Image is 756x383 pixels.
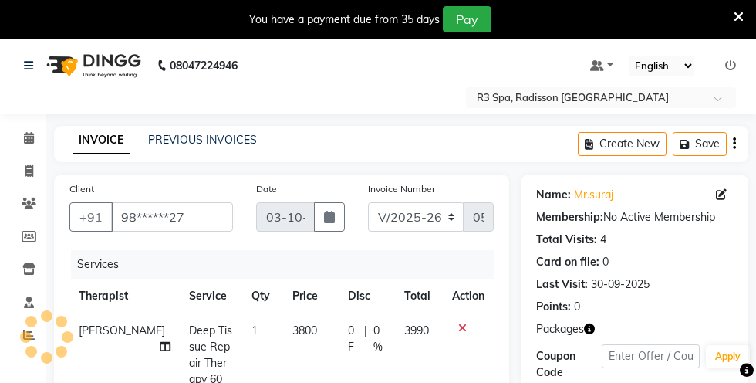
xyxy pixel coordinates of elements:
label: Client [69,182,94,196]
label: Invoice Number [368,182,435,196]
button: +91 [69,202,113,232]
div: 4 [600,232,606,248]
span: Packages [536,321,584,337]
th: Disc [339,279,395,314]
button: Pay [443,6,491,32]
div: 30-09-2025 [591,276,650,293]
a: PREVIOUS INVOICES [148,133,257,147]
div: 0 [574,299,580,315]
div: Membership: [536,209,603,225]
button: Apply [706,345,750,368]
div: Total Visits: [536,232,597,248]
input: Enter Offer / Coupon Code [602,344,700,368]
div: Last Visit: [536,276,588,293]
div: Points: [536,299,571,315]
input: Search by Name/Mobile/Email/Code [111,202,233,232]
span: [PERSON_NAME] [79,324,165,337]
th: Therapist [69,279,180,314]
th: Price [283,279,339,314]
span: 3800 [292,324,317,337]
a: INVOICE [73,127,130,154]
div: Name: [536,187,571,203]
th: Qty [242,279,283,314]
span: 0 F [348,323,358,355]
th: Action [443,279,494,314]
div: 0 [602,254,609,270]
span: 1 [251,324,258,337]
button: Save [673,132,727,156]
div: No Active Membership [536,209,733,225]
div: Coupon Code [536,348,602,381]
img: logo [39,44,145,87]
button: Create New [578,132,667,156]
div: You have a payment due from 35 days [249,12,440,28]
a: Mr.suraj [574,187,613,203]
div: Card on file: [536,254,599,270]
span: 0 % [373,323,386,355]
span: | [364,323,367,355]
label: Date [256,182,277,196]
span: 3990 [404,324,429,337]
th: Service [180,279,242,314]
th: Total [395,279,443,314]
div: Services [71,250,505,279]
b: 08047224946 [170,44,238,87]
